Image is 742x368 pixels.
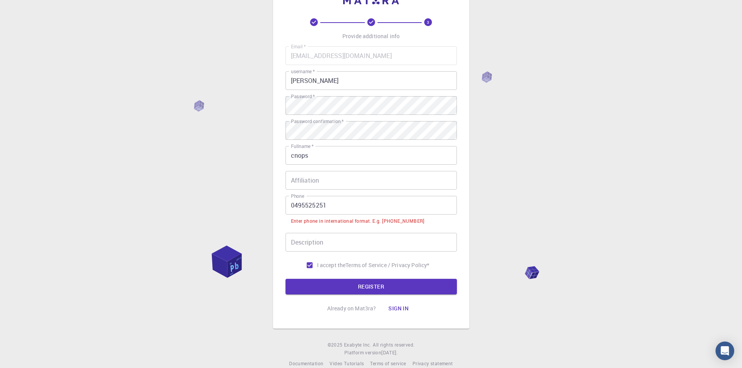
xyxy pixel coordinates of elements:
[289,360,323,366] span: Documentation
[291,68,315,75] label: username
[286,279,457,294] button: REGISTER
[344,349,381,357] span: Platform version
[716,342,734,360] div: Open Intercom Messenger
[381,349,398,357] a: [DATE].
[291,143,314,150] label: Fullname
[427,19,429,25] text: 3
[291,118,344,125] label: Password confirmation
[373,341,414,349] span: All rights reserved.
[370,360,406,366] span: Terms of service
[317,261,346,269] span: I accept the
[370,360,406,368] a: Terms of service
[381,349,398,356] span: [DATE] .
[330,360,364,368] a: Video Tutorials
[289,360,323,368] a: Documentation
[291,217,425,225] div: Enter phone in international format. E.g. [PHONE_NUMBER]
[345,261,429,269] a: Terms of Service / Privacy Policy*
[330,360,364,366] span: Video Tutorials
[327,305,376,312] p: Already on Mat3ra?
[291,43,306,50] label: Email
[328,341,344,349] span: © 2025
[345,261,429,269] p: Terms of Service / Privacy Policy *
[291,93,315,100] label: Password
[342,32,400,40] p: Provide additional info
[412,360,453,366] span: Privacy statement
[344,342,371,348] span: Exabyte Inc.
[382,301,415,316] button: Sign in
[291,193,304,199] label: Phone
[412,360,453,368] a: Privacy statement
[344,341,371,349] a: Exabyte Inc.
